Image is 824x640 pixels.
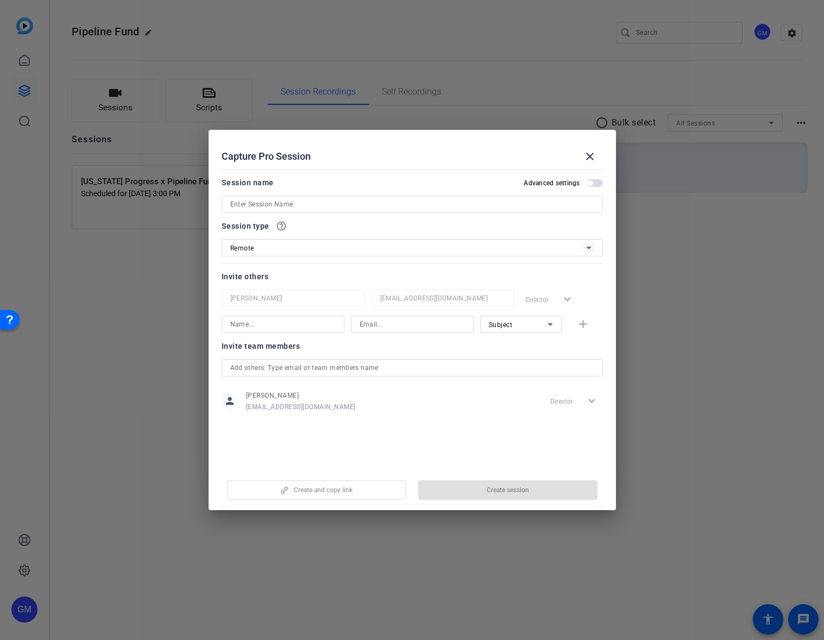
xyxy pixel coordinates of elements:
mat-icon: person [222,393,238,409]
div: Invite others [222,270,603,283]
input: Enter Session Name [230,198,594,211]
span: [PERSON_NAME] [246,391,356,400]
h2: Advanced settings [524,179,580,187]
span: Remote [230,244,254,252]
input: Name... [230,318,336,331]
input: Email... [380,292,506,305]
input: Add others: Type email or team members name [230,361,594,374]
span: Subject [489,321,513,329]
span: Session type [222,219,269,233]
mat-icon: help_outline [276,221,287,231]
input: Email... [360,318,465,331]
div: Session name [222,176,274,189]
mat-icon: close [583,150,596,163]
span: [EMAIL_ADDRESS][DOMAIN_NAME] [246,403,356,411]
div: Capture Pro Session [222,143,603,170]
div: Invite team members [222,340,603,353]
input: Name... [230,292,356,305]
